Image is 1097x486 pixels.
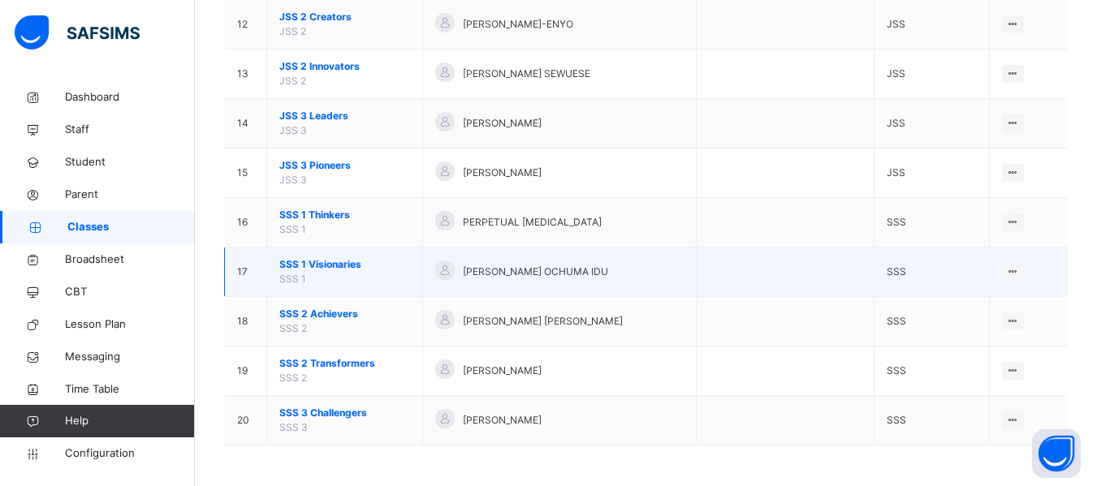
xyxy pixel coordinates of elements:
[279,322,307,334] span: SSS 2
[279,406,410,420] span: SSS 3 Challengers
[65,122,195,138] span: Staff
[65,445,194,462] span: Configuration
[463,67,590,81] span: [PERSON_NAME] SEWUESE
[279,273,306,285] span: SSS 1
[463,413,542,428] span: [PERSON_NAME]
[279,10,410,24] span: JSS 2 Creators
[463,17,573,32] span: [PERSON_NAME]-ENYO
[65,252,195,268] span: Broadsheet
[887,166,905,178] span: JSS
[65,316,195,333] span: Lesson Plan
[65,89,195,105] span: Dashboard
[887,18,905,30] span: JSS
[279,75,306,87] span: JSS 2
[279,25,306,37] span: JSS 2
[279,59,410,74] span: JSS 2 Innovators
[225,346,267,396] td: 19
[225,297,267,346] td: 18
[225,198,267,247] td: 16
[279,158,410,173] span: JSS 3 Pioneers
[463,265,608,279] span: [PERSON_NAME] OCHUMA IDU
[887,414,906,426] span: SSS
[279,174,307,186] span: JSS 3
[279,124,307,136] span: JSS 3
[887,315,906,327] span: SSS
[65,187,195,203] span: Parent
[65,349,195,365] span: Messaging
[279,223,306,235] span: SSS 1
[887,216,906,228] span: SSS
[887,117,905,129] span: JSS
[463,314,623,329] span: [PERSON_NAME] [PERSON_NAME]
[279,372,307,384] span: SSS 2
[279,257,410,272] span: SSS 1 Visionaries
[887,364,906,376] span: SSS
[463,215,602,230] span: PERPETUAL [MEDICAL_DATA]
[15,15,140,49] img: safsims
[887,67,905,80] span: JSS
[65,154,195,170] span: Student
[279,109,410,123] span: JSS 3 Leaders
[1032,429,1081,478] button: Open asap
[279,356,410,371] span: SSS 2 Transformers
[225,148,267,198] td: 15
[279,421,308,433] span: SSS 3
[225,247,267,297] td: 17
[65,284,195,300] span: CBT
[225,396,267,445] td: 20
[225,99,267,148] td: 14
[463,166,542,180] span: [PERSON_NAME]
[65,413,194,429] span: Help
[67,219,195,235] span: Classes
[463,116,542,131] span: [PERSON_NAME]
[279,307,410,321] span: SSS 2 Achievers
[65,381,195,398] span: Time Table
[463,363,542,378] span: [PERSON_NAME]
[279,208,410,222] span: SSS 1 Thinkers
[887,265,906,277] span: SSS
[225,49,267,99] td: 13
